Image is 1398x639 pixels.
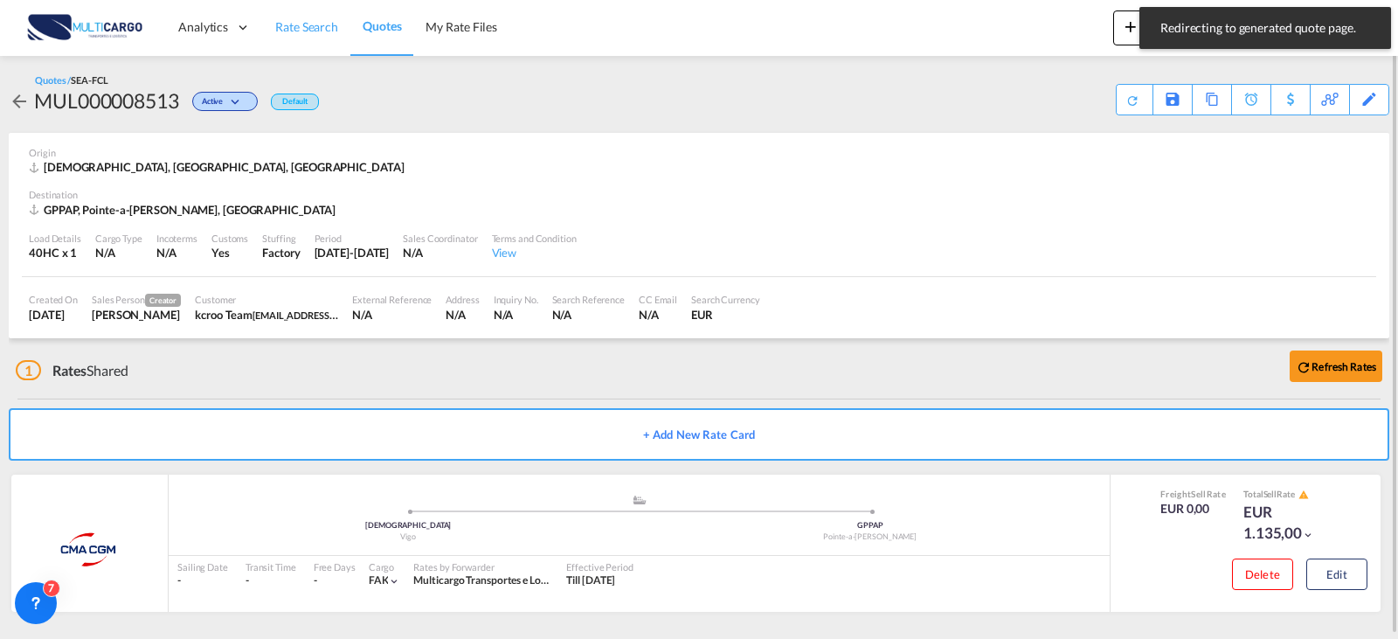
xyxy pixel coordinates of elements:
[388,575,400,587] md-icon: icon-chevron-down
[1125,94,1139,108] md-icon: icon-refresh
[1120,16,1141,37] md-icon: icon-plus 400-fg
[403,245,477,260] div: N/A
[16,360,41,380] span: 1
[246,560,296,573] div: Transit Time
[35,73,108,87] div: Quotes /SEA-FCL
[195,307,338,323] div: kcroo Team
[1153,85,1192,115] div: Save As Template
[1113,10,1193,45] button: icon-plus 400-fgNewicon-chevron-down
[363,18,401,33] span: Quotes
[352,307,432,323] div: N/A
[29,188,1369,201] div: Destination
[369,573,389,587] span: FAK
[179,87,262,115] div: Change Status Here
[92,293,181,307] div: Sales Person
[691,293,760,306] div: Search Currency
[1311,360,1376,373] b: Refresh Rates
[9,91,30,112] md-icon: icon-arrow-left
[352,293,432,306] div: External Reference
[95,232,142,245] div: Cargo Type
[192,92,258,111] div: Change Status Here
[1155,19,1375,37] span: Redirecting to generated quote page.
[16,361,128,380] div: Shared
[29,146,1369,159] div: Origin
[45,528,134,572] img: CMA CGM
[44,160,404,174] span: [DEMOGRAPHIC_DATA], [GEOGRAPHIC_DATA], [GEOGRAPHIC_DATA]
[566,573,615,588] div: Till 31 May 2026
[29,245,81,260] div: 40HC x 1
[446,307,479,323] div: N/A
[1306,559,1367,590] button: Edit
[262,232,300,245] div: Stuffing
[1160,488,1226,500] div: Freight Rate
[315,245,390,260] div: 24 Sep 2026
[202,96,227,113] span: Active
[494,293,538,306] div: Inquiry No.
[246,573,296,588] div: -
[426,19,497,34] span: My Rate Files
[29,159,408,175] div: ESVGO, Vigo, Europe
[1290,351,1382,382] button: icon-refreshRefresh Rates
[1263,489,1277,499] span: Sell
[403,232,477,245] div: Sales Coordinator
[566,560,633,573] div: Effective Period
[494,307,538,323] div: N/A
[52,362,87,379] span: Rates
[262,245,300,260] div: Factory Stuffing
[177,531,640,543] div: Vigo
[552,307,625,323] div: N/A
[1243,488,1331,502] div: Total Rate
[1297,489,1309,502] button: icon-alert
[178,18,228,36] span: Analytics
[253,308,407,322] span: [EMAIL_ADDRESS][DOMAIN_NAME]
[29,293,78,306] div: Created On
[227,98,248,108] md-icon: icon-chevron-down
[1296,359,1311,375] md-icon: icon-refresh
[177,520,640,531] div: [DEMOGRAPHIC_DATA]
[95,245,142,260] div: N/A
[71,74,107,86] span: SEA-FCL
[640,520,1102,531] div: GPPAP
[211,232,248,245] div: Customs
[413,573,570,587] span: Multicargo Transportes e Logistica
[691,307,760,323] div: EUR
[275,19,338,34] span: Rate Search
[195,293,338,306] div: Customer
[492,232,577,245] div: Terms and Condition
[639,307,677,323] div: N/A
[315,232,390,245] div: Period
[29,307,78,323] div: 19 Sep 2025
[1302,529,1314,541] md-icon: icon-chevron-down
[314,573,317,588] div: -
[156,245,176,260] div: N/A
[1191,489,1206,499] span: Sell
[1298,490,1309,500] md-icon: icon-alert
[629,496,650,504] md-icon: assets/icons/custom/ship-fill.svg
[26,8,144,47] img: 82db67801a5411eeacfdbd8acfa81e61.png
[492,245,577,260] div: View
[34,87,179,115] div: MUL000008513
[1243,502,1331,544] div: EUR 1.135,00
[9,408,1389,461] button: + Add New Rate Card
[211,245,248,260] div: Yes
[29,202,340,218] div: GPPAP, Pointe-a-Pitre, Europe
[566,573,615,587] span: Till [DATE]
[177,560,228,573] div: Sailing Date
[1120,19,1186,33] span: New
[640,531,1102,543] div: Pointe-a-[PERSON_NAME]
[552,293,625,306] div: Search Reference
[314,560,356,573] div: Free Days
[271,94,319,110] div: Default
[413,573,549,588] div: Multicargo Transportes e Logistica
[369,560,401,573] div: Cargo
[1125,85,1144,108] div: Quote PDF is not available at this time
[639,293,677,306] div: CC Email
[1232,559,1293,590] button: Delete
[92,307,181,323] div: Ricardo Santos
[29,232,81,245] div: Load Details
[9,87,34,115] div: icon-arrow-left
[156,232,197,245] div: Incoterms
[446,293,479,306] div: Address
[177,573,228,588] div: -
[413,560,549,573] div: Rates by Forwarder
